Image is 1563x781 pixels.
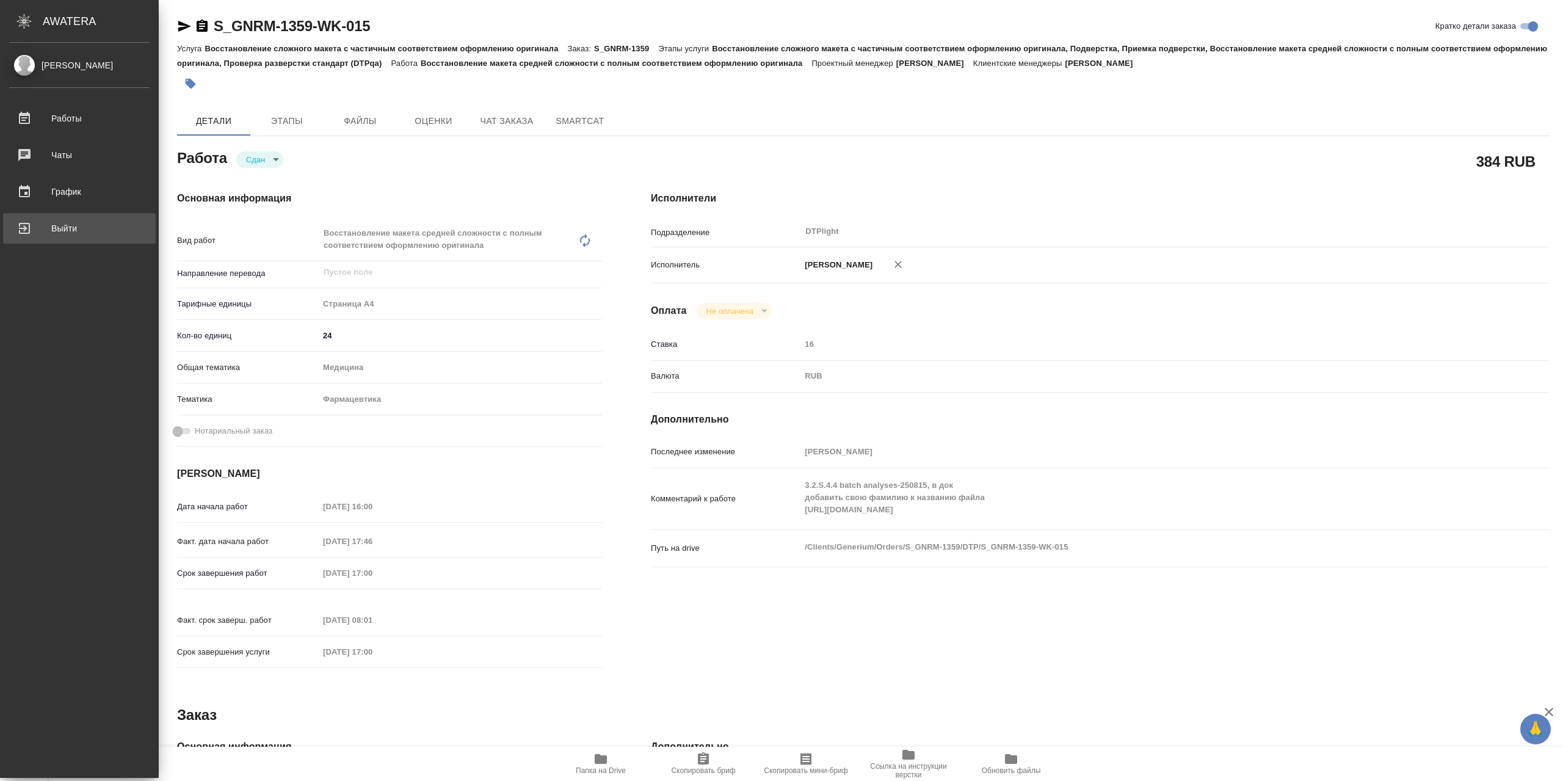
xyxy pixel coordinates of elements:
span: Файлы [331,114,390,129]
button: Сдан [242,154,269,165]
span: SmartCat [551,114,609,129]
span: Чат заказа [477,114,536,129]
input: Пустое поле [319,498,426,515]
p: Факт. срок заверш. работ [177,614,319,627]
div: Фармацевтика [319,389,602,410]
span: Ссылка на инструкции верстки [865,762,952,779]
p: Работа [391,59,421,68]
textarea: /Clients/Generium/Orders/S_GNRM-1359/DTP/S_GNRM-1359-WK-015 [800,537,1474,558]
h4: [PERSON_NAME] [177,467,602,481]
p: [PERSON_NAME] [1065,59,1142,68]
span: Детали [184,114,243,129]
p: Срок завершения работ [177,567,319,579]
span: Нотариальный заказ [195,425,272,437]
input: Пустое поле [800,443,1474,460]
p: Восстановление сложного макета с частичным соответствием оформлению оригинала [205,44,567,53]
h4: Дополнительно [651,739,1550,754]
div: Чаты [9,146,150,164]
span: Папка на Drive [576,766,626,775]
p: Направление перевода [177,267,319,280]
button: 🙏 [1520,714,1551,744]
p: Кол-во единиц [177,330,319,342]
p: S_GNRM-1359 [594,44,658,53]
span: Скопировать бриф [671,766,735,775]
p: Ставка [651,338,800,351]
a: График [3,176,156,207]
input: Пустое поле [319,564,426,582]
h4: Основная информация [177,191,602,206]
span: 🙏 [1525,716,1546,742]
p: Услуга [177,44,205,53]
p: Подразделение [651,227,800,239]
p: [PERSON_NAME] [896,59,973,68]
input: Пустое поле [319,643,426,661]
p: Последнее изменение [651,446,800,458]
p: Путь на drive [651,542,800,554]
span: Оценки [404,114,463,129]
div: Сдан [697,303,772,319]
p: Тарифные единицы [177,298,319,310]
a: Выйти [3,213,156,244]
input: Пустое поле [319,611,426,629]
button: Добавить тэг [177,70,204,97]
textarea: 3.2.S.4.4 batch analyses-250815, в док добавить свою фамилию к названию файла [URL][DOMAIN_NAME] [800,475,1474,520]
button: Ссылка на инструкции верстки [857,747,960,781]
button: Скопировать бриф [652,747,755,781]
p: Заказ: [568,44,594,53]
p: Общая тематика [177,361,319,374]
span: Скопировать мини-бриф [764,766,847,775]
div: График [9,183,150,201]
p: Исполнитель [651,259,800,271]
p: Вид работ [177,234,319,247]
p: Комментарий к работе [651,493,800,505]
p: [PERSON_NAME] [800,259,872,271]
span: Обновить файлы [982,766,1041,775]
button: Удалить исполнителя [885,251,912,278]
div: [PERSON_NAME] [9,59,150,72]
div: AWATERA [43,9,159,34]
p: Проектный менеджер [811,59,896,68]
h4: Исполнители [651,191,1550,206]
p: Валюта [651,370,800,382]
p: Этапы услуги [658,44,712,53]
h4: Оплата [651,303,687,318]
button: Обновить файлы [960,747,1062,781]
a: S_GNRM-1359-WK-015 [214,18,370,34]
input: Пустое поле [322,265,573,280]
div: Медицина [319,357,602,378]
a: Работы [3,103,156,134]
a: Чаты [3,140,156,170]
div: Работы [9,109,150,128]
div: Выйти [9,219,150,238]
span: Этапы [258,114,316,129]
p: Дата начала работ [177,501,319,513]
h2: Работа [177,146,227,168]
button: Скопировать ссылку [195,19,209,34]
input: Пустое поле [319,532,426,550]
div: RUB [800,366,1474,387]
p: Восстановление сложного макета с частичным соответствием оформлению оригинала, Подверстка, Приемк... [177,44,1547,68]
p: Тематика [177,393,319,405]
p: Срок завершения услуги [177,646,319,658]
h4: Дополнительно [651,412,1550,427]
h2: Заказ [177,705,217,725]
button: Папка на Drive [549,747,652,781]
button: Скопировать мини-бриф [755,747,857,781]
p: Факт. дата начала работ [177,536,319,548]
div: Страница А4 [319,294,602,314]
h4: Основная информация [177,739,602,754]
input: ✎ Введи что-нибудь [319,327,602,344]
h2: 384 RUB [1476,151,1536,172]
div: Сдан [236,151,283,168]
span: Кратко детали заказа [1435,20,1516,32]
p: Клиентские менеджеры [973,59,1065,68]
p: Восстановление макета средней сложности с полным соответствием оформлению оригинала [421,59,811,68]
button: Не оплачена [703,306,757,316]
button: Скопировать ссылку для ЯМессенджера [177,19,192,34]
input: Пустое поле [800,335,1474,353]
